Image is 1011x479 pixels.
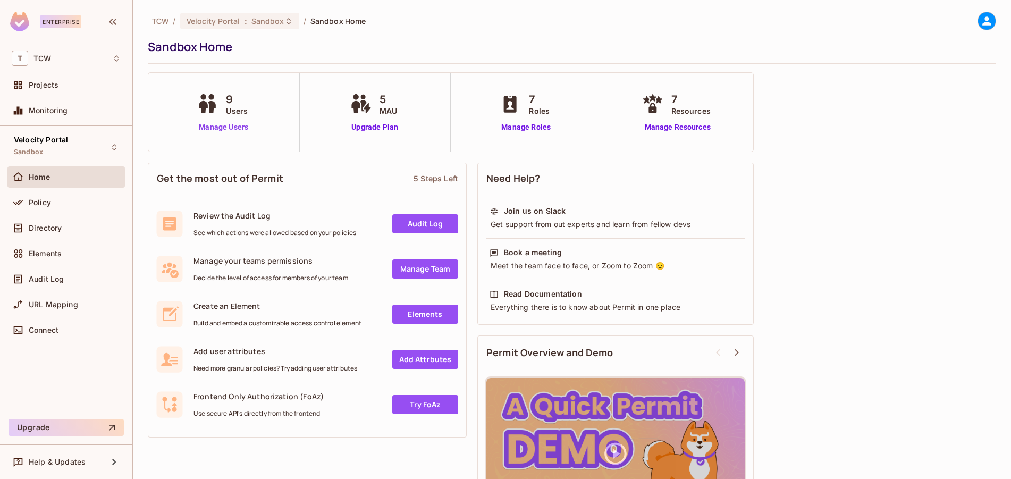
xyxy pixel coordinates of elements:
div: Join us on Slack [504,206,566,216]
span: Use secure API's directly from the frontend [193,409,324,418]
a: Manage Resources [639,122,716,133]
a: Audit Log [392,214,458,233]
span: Workspace: TCW [33,54,51,63]
span: 5 [380,91,397,107]
span: Need Help? [486,172,541,185]
span: 7 [671,91,711,107]
span: Help & Updates [29,458,86,466]
span: Build and embed a customizable access control element [193,319,361,327]
span: Audit Log [29,275,64,283]
div: Meet the team face to face, or Zoom to Zoom 😉 [490,260,742,271]
span: Roles [529,105,550,116]
span: 7 [529,91,550,107]
span: the active workspace [152,16,168,26]
li: / [304,16,306,26]
span: Need more granular policies? Try adding user attributes [193,364,357,373]
span: See which actions were allowed based on your policies [193,229,356,237]
span: Add user attributes [193,346,357,356]
span: Create an Element [193,301,361,311]
span: Home [29,173,50,181]
span: Users [226,105,248,116]
a: Try FoAz [392,395,458,414]
span: Sandbox Home [310,16,366,26]
span: T [12,51,28,66]
div: Get support from out experts and learn from fellow devs [490,219,742,230]
span: URL Mapping [29,300,78,309]
div: Sandbox Home [148,39,991,55]
span: Directory [29,224,62,232]
div: Enterprise [40,15,81,28]
span: Frontend Only Authorization (FoAz) [193,391,324,401]
div: 5 Steps Left [414,173,458,183]
div: Everything there is to know about Permit in one place [490,302,742,313]
span: : [244,17,248,26]
span: Sandbox [251,16,284,26]
a: Manage Team [392,259,458,279]
span: Review the Audit Log [193,211,356,221]
button: Upgrade [9,419,124,436]
a: Manage Users [194,122,253,133]
span: Projects [29,81,58,89]
div: Read Documentation [504,289,582,299]
span: Sandbox [14,148,43,156]
a: Elements [392,305,458,324]
span: Monitoring [29,106,68,115]
span: Policy [29,198,51,207]
a: Manage Roles [497,122,555,133]
a: Add Attrbutes [392,350,458,369]
span: Decide the level of access for members of your team [193,274,348,282]
span: Velocity Portal [187,16,240,26]
span: Connect [29,326,58,334]
span: 9 [226,91,248,107]
div: Book a meeting [504,247,562,258]
span: Permit Overview and Demo [486,346,613,359]
span: Velocity Portal [14,136,68,144]
span: Resources [671,105,711,116]
a: Upgrade Plan [348,122,402,133]
li: / [173,16,175,26]
span: MAU [380,105,397,116]
span: Elements [29,249,62,258]
span: Get the most out of Permit [157,172,283,185]
img: SReyMgAAAABJRU5ErkJggg== [10,12,29,31]
span: Manage your teams permissions [193,256,348,266]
